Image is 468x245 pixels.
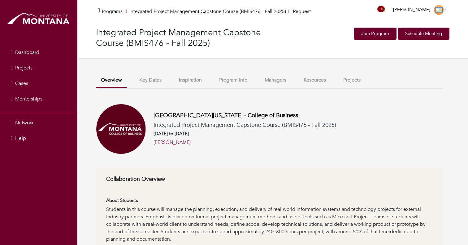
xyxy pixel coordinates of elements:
[15,135,26,142] span: Help
[96,28,273,48] h3: Integrated Project Management Capstone Course (BMIS476 - Fall 2025)
[174,73,207,87] button: Inspiration
[2,93,76,105] a: Mentorships
[15,96,42,102] span: Mentorships
[15,80,28,87] span: Cases
[96,104,146,154] img: Univeristy%20of%20Montana%20College%20of%20Business.png
[383,7,385,14] a: 10
[96,73,127,88] button: Overview
[393,7,430,13] span: [PERSON_NAME]
[390,7,449,13] a: [PERSON_NAME]
[377,6,385,12] span: 10
[154,122,336,129] h5: Integrated Project Management Capstone Course (BMIS476 - Fall 2025)
[154,139,191,146] a: [PERSON_NAME]
[260,73,291,87] button: Managers
[398,28,449,40] a: Schedule Meeting
[129,8,286,15] a: Integrated Project Management Capstone Course (BMIS476 - Fall 2025)
[338,73,366,87] button: Projects
[2,46,76,59] a: Dashboard
[354,28,396,40] a: Join Program
[15,49,39,56] span: Dashboard
[106,176,433,183] h6: Collaboration Overview
[2,62,76,74] a: Projects
[102,8,123,15] a: Programs
[134,73,167,87] button: Key Dates
[2,132,76,145] a: Help
[154,131,336,136] h6: [DATE] to [DATE]
[154,111,298,119] a: [GEOGRAPHIC_DATA][US_STATE] - College of Business
[106,198,433,203] h6: About Students
[15,119,34,126] span: Network
[214,73,252,87] button: Program Info
[2,117,76,129] a: Network
[299,73,331,87] button: Resources
[6,11,71,27] img: montana_logo.png
[15,65,32,71] span: Projects
[434,5,444,15] img: Educator-Icon-31d5a1e457ca3f5474c6b92ab10a5d5101c9f8fbafba7b88091835f1a8db102f.png
[293,8,311,15] a: Request
[2,77,76,90] a: Cases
